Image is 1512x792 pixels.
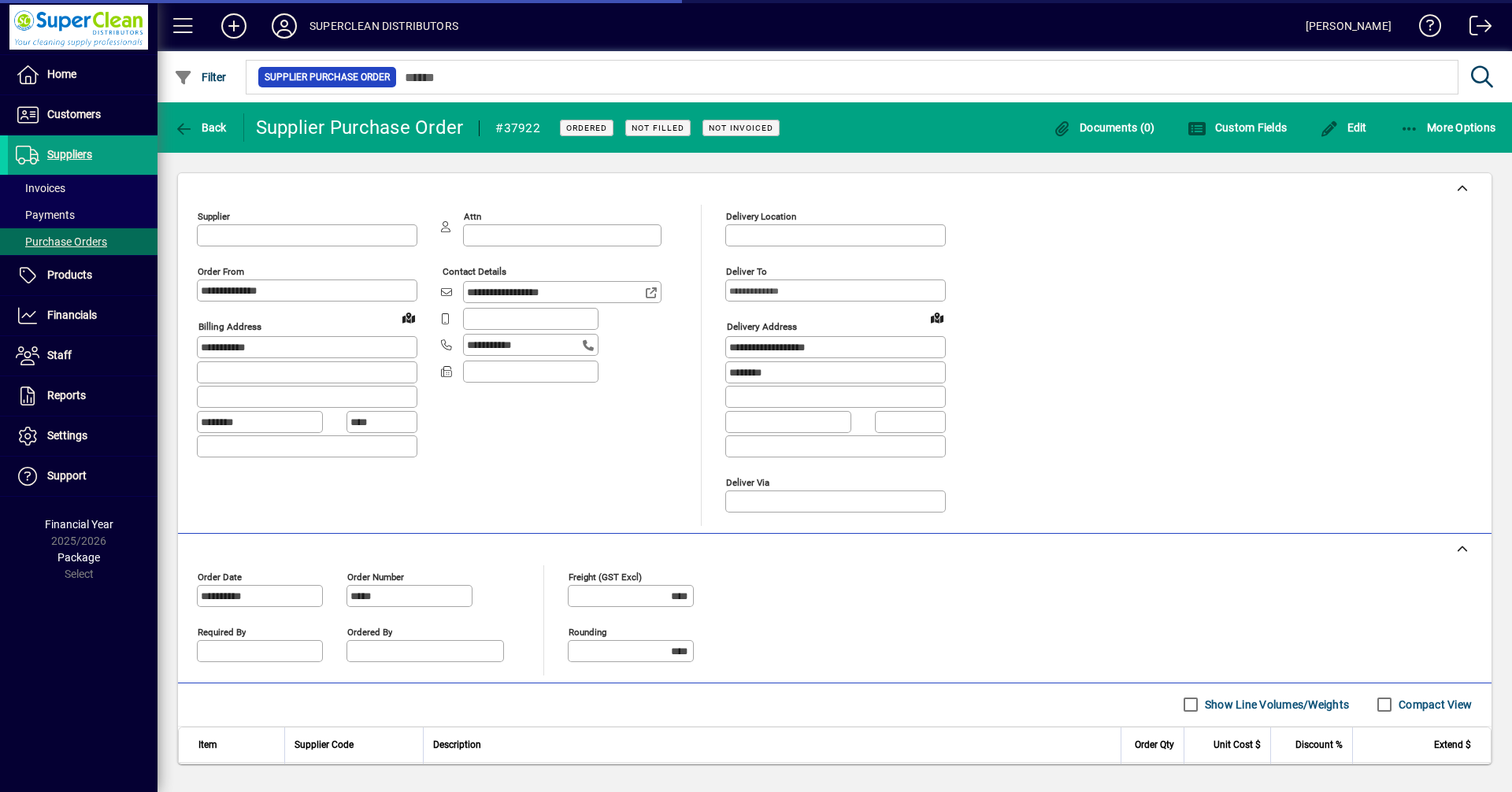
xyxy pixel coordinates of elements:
span: Not Invoiced [709,123,773,133]
a: Purchase Orders [8,228,157,255]
span: Payments [16,209,75,221]
span: Support [47,469,87,482]
span: Filter [174,71,227,83]
mat-label: Ordered by [347,626,392,637]
a: Products [8,256,157,295]
a: Support [8,457,157,496]
label: Compact View [1395,697,1472,712]
span: Package [57,551,100,564]
div: SUPERCLEAN DISTRIBUTORS [309,13,458,39]
button: Documents (0) [1049,113,1159,142]
span: Order Qty [1135,736,1174,753]
mat-label: Deliver via [726,476,769,487]
span: Back [174,121,227,134]
span: Extend $ [1434,736,1471,753]
span: Financials [47,309,97,321]
a: View on map [396,305,421,330]
button: Custom Fields [1184,113,1291,142]
button: Profile [259,12,309,40]
span: Custom Fields [1188,121,1287,134]
button: Edit [1316,113,1371,142]
mat-label: Order date [198,571,242,582]
mat-label: Freight (GST excl) [569,571,642,582]
a: Logout [1458,3,1492,54]
a: Reports [8,376,157,416]
a: Settings [8,416,157,456]
a: Customers [8,95,157,135]
span: Discount % [1295,736,1343,753]
span: Customers [47,108,101,120]
span: Not Filled [632,123,684,133]
span: Supplier Purchase Order [265,69,390,85]
mat-label: Supplier [198,211,230,222]
button: Back [170,113,231,142]
button: Add [209,12,259,40]
span: Financial Year [45,518,113,531]
span: Staff [47,349,72,361]
mat-label: Order from [198,266,244,277]
span: Ordered [566,123,607,133]
a: Home [8,55,157,94]
span: Home [47,68,76,80]
div: [PERSON_NAME] [1306,13,1392,39]
span: Purchase Orders [16,235,107,248]
app-page-header-button: Back [157,113,244,142]
span: Documents (0) [1053,121,1155,134]
a: Staff [8,336,157,376]
span: Description [433,736,481,753]
button: More Options [1396,113,1500,142]
div: #37922 [495,116,540,141]
mat-label: Rounding [569,626,606,637]
span: Supplier Code [295,736,354,753]
mat-label: Required by [198,626,246,637]
span: Item [198,736,217,753]
mat-label: Attn [464,211,481,222]
span: Products [47,268,92,281]
a: Knowledge Base [1407,3,1442,54]
div: Supplier Purchase Order [256,115,464,140]
label: Show Line Volumes/Weights [1202,697,1349,712]
span: Edit [1320,121,1367,134]
a: View on map [925,305,950,330]
span: More Options [1400,121,1496,134]
span: Unit Cost $ [1214,736,1261,753]
a: Payments [8,202,157,228]
a: Invoices [8,175,157,202]
span: Settings [47,429,87,442]
span: Suppliers [47,148,92,161]
mat-label: Delivery Location [726,211,796,222]
mat-label: Deliver To [726,266,767,277]
button: Filter [170,63,231,91]
a: Financials [8,296,157,335]
mat-label: Order number [347,571,404,582]
span: Invoices [16,182,65,194]
span: Reports [47,389,86,402]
